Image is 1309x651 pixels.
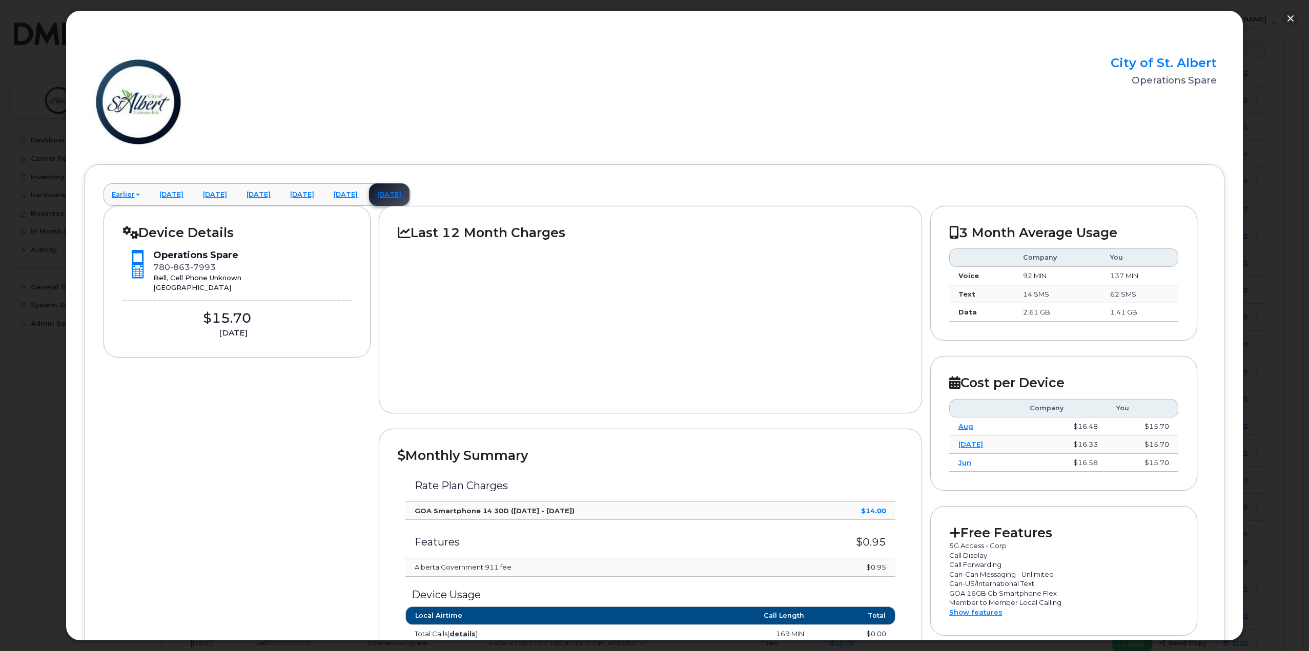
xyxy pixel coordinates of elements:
[958,458,971,467] a: Jun
[852,74,1217,87] div: Operations Spare
[415,480,886,491] h3: Rate Plan Charges
[609,606,813,625] th: Call Length
[958,290,975,298] strong: Text
[609,625,813,643] td: 169 MIN
[190,262,216,272] span: 7993
[398,225,903,240] h2: Last 12 Month Charges
[1014,248,1101,267] th: Company
[1101,267,1178,285] td: 137 MIN
[958,422,973,430] a: Aug
[1107,417,1178,436] td: $15.70
[398,448,903,463] h2: Monthly Summary
[949,598,1179,607] p: Member to Member Local Calling
[1014,303,1101,322] td: 2.61 GB
[405,606,609,625] th: Local Airtime
[949,570,1179,579] p: Can-Can Messaging - Unlimited
[1107,399,1178,417] th: You
[122,309,332,328] div: $15.70
[405,625,609,643] td: Total Calls
[1101,303,1178,322] td: 1.41 GB
[415,536,781,548] h3: Features
[813,606,895,625] th: Total
[153,248,241,262] div: Operations Spare
[405,589,895,600] h3: Device Usage
[369,183,410,206] a: [DATE]
[790,558,895,577] td: $0.95
[949,541,1179,551] p: 5G Access - Corp
[122,225,352,240] h2: Device Details
[238,183,279,206] a: [DATE]
[1014,285,1101,304] td: 14 SMS
[949,608,1003,616] a: Show features
[949,579,1179,589] p: Can-US/International Text
[153,273,241,292] div: Bell, Cell Phone Unknown [GEOGRAPHIC_DATA]
[958,440,983,448] a: [DATE]
[1020,399,1107,417] th: Company
[861,507,886,515] strong: $14.00
[852,56,1217,70] h2: City of St. Albert
[1020,435,1107,454] td: $16.33
[958,308,977,316] strong: Data
[170,262,190,272] span: 863
[949,525,1179,540] h2: Free Features
[1107,454,1178,472] td: $15.70
[447,629,478,638] span: ( )
[415,507,575,515] strong: GOA Smartphone 14 30D ([DATE] - [DATE])
[949,560,1179,570] p: Call Forwarding
[1107,435,1178,454] td: $15.70
[92,56,185,148] img: City of St. Albert
[122,327,344,339] div: [DATE]
[151,183,192,206] a: [DATE]
[153,262,216,272] span: 780
[1020,454,1107,472] td: $16.58
[958,271,979,280] strong: Voice
[1101,285,1178,304] td: 62 SMS
[282,183,322,206] a: [DATE]
[1014,267,1101,285] td: 92 MIN
[449,629,476,638] a: details
[1101,248,1178,267] th: You
[813,625,895,643] td: $0.00
[195,183,235,206] a: [DATE]
[800,536,886,548] h3: $0.95
[325,183,366,206] a: [DATE]
[949,225,1179,240] h2: 3 Month Average Usage
[1020,417,1107,436] td: $16.48
[405,558,790,577] td: Alberta Government 911 fee
[949,589,1179,598] p: GOA 16GB Gb Smartphone Flex
[949,375,1179,390] h2: Cost per Device
[949,551,1179,560] p: Call Display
